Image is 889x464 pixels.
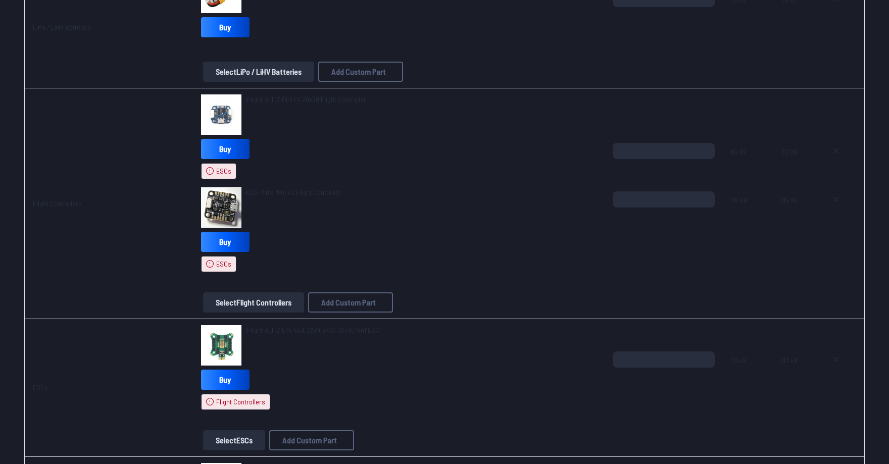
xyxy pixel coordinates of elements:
button: SelectFlight Controllers [203,292,304,313]
span: iFlight BLITZ Mini F4 20x20 Flight Controller [245,95,366,104]
span: Add Custom Part [321,298,376,306]
button: SelectLiPo / LiHV Batteries [203,62,314,82]
span: 113.49 [731,351,765,400]
img: image [201,325,241,366]
button: Add Custom Part [308,292,393,313]
span: 113.49 [781,351,807,400]
a: Buy [201,370,250,390]
span: 62.99 [781,143,807,191]
span: 115.99 [781,191,807,240]
span: iFlight BLITZ E55 55A 32Bit 2-6S 30x30 4in1 ESC [245,326,379,334]
button: SelectESCs [203,430,265,450]
a: Buy [201,17,250,37]
button: Add Custom Part [318,62,403,82]
img: image [201,187,241,228]
span: ESCs [216,259,231,269]
a: SelectESCs [201,430,267,450]
a: LiPo / LiHV Batteries [33,23,91,31]
span: Flight Controllers [216,397,265,407]
a: KISS Ultra Mini V2 Flight Controller [245,187,341,197]
a: iFlight BLITZ E55 55A 32Bit 2-6S 30x30 4in1 ESC [245,325,379,335]
a: ESCs [33,383,48,392]
a: SelectFlight Controllers [201,292,306,313]
span: Add Custom Part [282,436,337,444]
a: iFlight BLITZ Mini F4 20x20 Flight Controller [245,94,366,105]
a: SelectLiPo / LiHV Batteries [201,62,316,82]
span: KISS Ultra Mini V2 Flight Controller [245,188,341,196]
span: 115.99 [731,191,765,240]
span: 62.99 [731,143,765,191]
a: Buy [201,139,250,159]
button: Add Custom Part [269,430,354,450]
span: ESCs [216,166,231,176]
a: Flight Controllers [33,199,82,208]
span: Add Custom Part [331,68,386,76]
a: Buy [201,232,250,252]
img: image [201,94,241,135]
